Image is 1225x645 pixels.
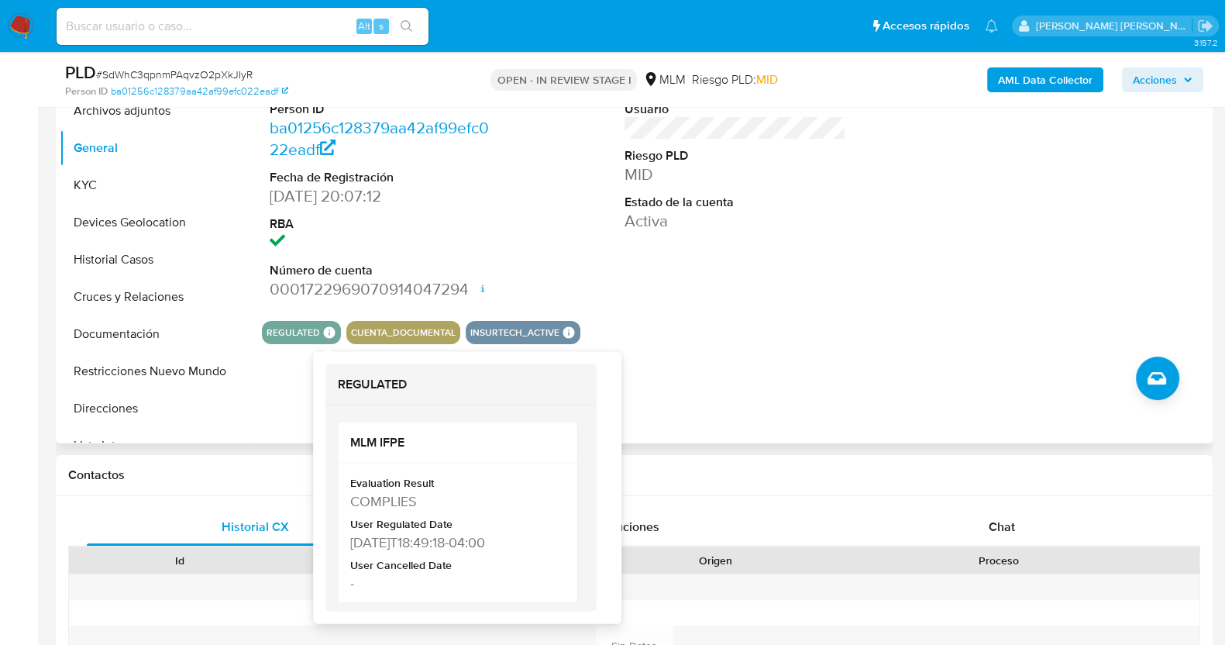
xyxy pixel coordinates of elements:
button: General [60,129,253,167]
button: Lista Interna [60,427,253,464]
a: Notificaciones [985,19,998,33]
div: COMPLIES [350,491,562,510]
span: 3.157.2 [1193,36,1217,49]
span: Riesgo PLD: [691,71,777,88]
h1: Contactos [68,467,1200,483]
div: Evaluation Result [350,476,562,492]
dt: Fecha de Registración [270,169,491,186]
div: - [350,573,562,592]
dt: RBA [270,216,491,233]
span: Acciones [1133,67,1177,92]
h2: REGULATED [338,377,584,392]
b: PLD [65,60,96,85]
span: Accesos rápidos [883,18,969,34]
dd: [DATE] 20:07:12 [270,185,491,207]
button: Cruces y Relaciones [60,278,253,316]
b: AML Data Collector [998,67,1093,92]
button: Archivos adjuntos [60,92,253,129]
button: Historial Casos [60,241,253,278]
button: Restricciones Nuevo Mundo [60,353,253,390]
div: Cancelled Regulation [350,598,562,614]
p: OPEN - IN REVIEW STAGE I [490,69,637,91]
div: User Regulated Date [350,517,562,533]
div: 2025-02-05T18:49:18-04:00 [350,532,562,551]
dd: 0001722969070914047294 [270,278,491,300]
dt: Person ID [270,101,491,118]
button: AML Data Collector [987,67,1103,92]
dt: Número de cuenta [270,262,491,279]
div: User Cancelled Date [350,557,562,573]
dt: Riesgo PLD [625,147,846,164]
a: ba01256c128379aa42af99efc022eadf [111,85,288,98]
div: Id [107,553,252,568]
button: search-icon [391,16,422,37]
span: MID [755,71,777,88]
button: Direcciones [60,390,253,427]
span: Chat [989,518,1015,536]
div: MLM [643,71,685,88]
div: Proceso [810,553,1189,568]
h2: MLM IFPE [350,435,565,450]
span: Soluciones [598,518,659,536]
span: s [379,19,384,33]
dt: Estado de la cuenta [625,194,846,211]
button: Acciones [1122,67,1203,92]
b: Person ID [65,85,108,98]
dd: MID [625,164,846,185]
span: Alt [358,19,370,33]
p: baltazar.cabreradupeyron@mercadolibre.com.mx [1036,19,1192,33]
div: Origen [643,553,788,568]
dt: Usuario [625,101,846,118]
button: KYC [60,167,253,204]
input: Buscar usuario o caso... [57,16,428,36]
a: ba01256c128379aa42af99efc022eadf [270,116,489,160]
a: Salir [1197,18,1213,34]
button: Devices Geolocation [60,204,253,241]
dd: Activa [625,210,846,232]
button: Documentación [60,316,253,353]
span: # SdWhC3qpnmPAqvzO2pXkJIyR [96,67,253,82]
span: Historial CX [222,518,289,536]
